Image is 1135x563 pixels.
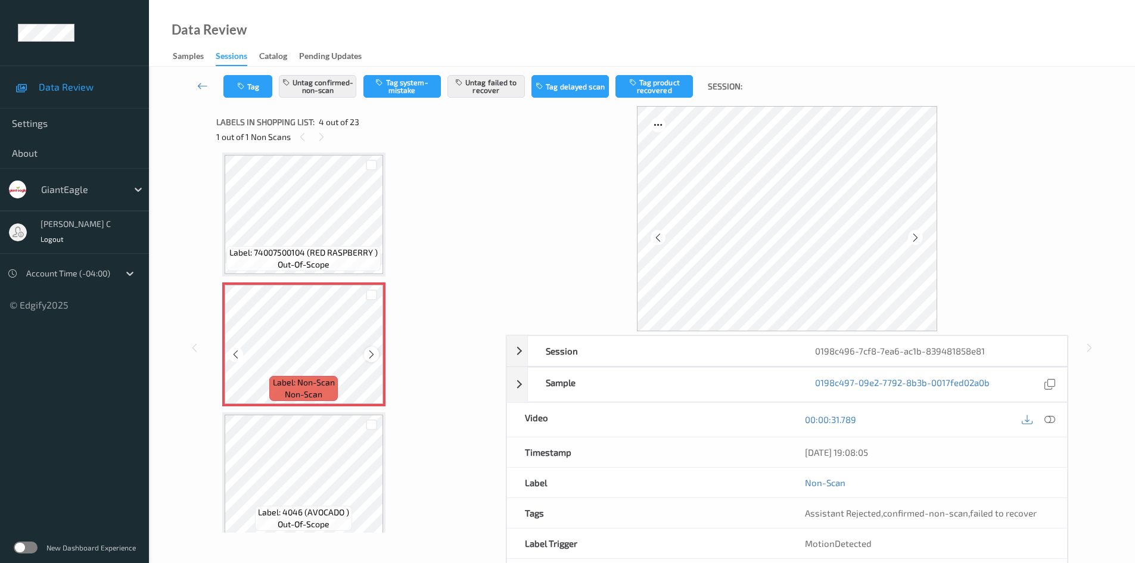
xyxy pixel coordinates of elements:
[528,368,797,402] div: Sample
[507,437,787,467] div: Timestamp
[173,50,204,65] div: Samples
[528,336,797,366] div: Session
[805,477,845,489] a: Non-Scan
[173,48,216,65] a: Samples
[273,377,335,388] span: Label: Non-Scan
[279,75,356,98] button: Untag confirmed-non-scan
[258,506,349,518] span: Label: 4046 (AVOCADO )
[259,50,287,65] div: Catalog
[883,508,968,518] span: confirmed-non-scan
[507,498,787,528] div: Tags
[805,413,856,425] a: 00:00:31.789
[229,247,378,259] span: Label: 74007500104 (RED RASPBERRY )
[216,48,259,66] a: Sessions
[805,508,1037,518] span: , ,
[797,336,1066,366] div: 0198c496-7cf8-7ea6-ac1b-839481858e81
[223,75,272,98] button: Tag
[708,80,742,92] span: Session:
[172,24,247,36] div: Data Review
[278,518,329,530] span: out-of-scope
[507,528,787,558] div: Label Trigger
[447,75,525,98] button: Untag failed to recover
[216,129,497,144] div: 1 out of 1 Non Scans
[299,50,362,65] div: Pending Updates
[787,528,1067,558] div: MotionDetected
[507,468,787,497] div: Label
[615,75,693,98] button: Tag product recovered
[506,367,1068,402] div: Sample0198c497-09e2-7792-8b3b-0017fed02a0b
[805,508,881,518] span: Assistant Rejected
[216,116,315,128] span: Labels in shopping list:
[815,377,990,393] a: 0198c497-09e2-7792-8b3b-0017fed02a0b
[363,75,441,98] button: Tag system-mistake
[506,335,1068,366] div: Session0198c496-7cf8-7ea6-ac1b-839481858e81
[970,508,1037,518] span: failed to recover
[259,48,299,65] a: Catalog
[299,48,374,65] a: Pending Updates
[319,116,359,128] span: 4 out of 23
[216,50,247,66] div: Sessions
[507,403,787,437] div: Video
[278,259,329,270] span: out-of-scope
[285,388,322,400] span: non-scan
[531,75,609,98] button: Tag delayed scan
[805,446,1049,458] div: [DATE] 19:08:05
